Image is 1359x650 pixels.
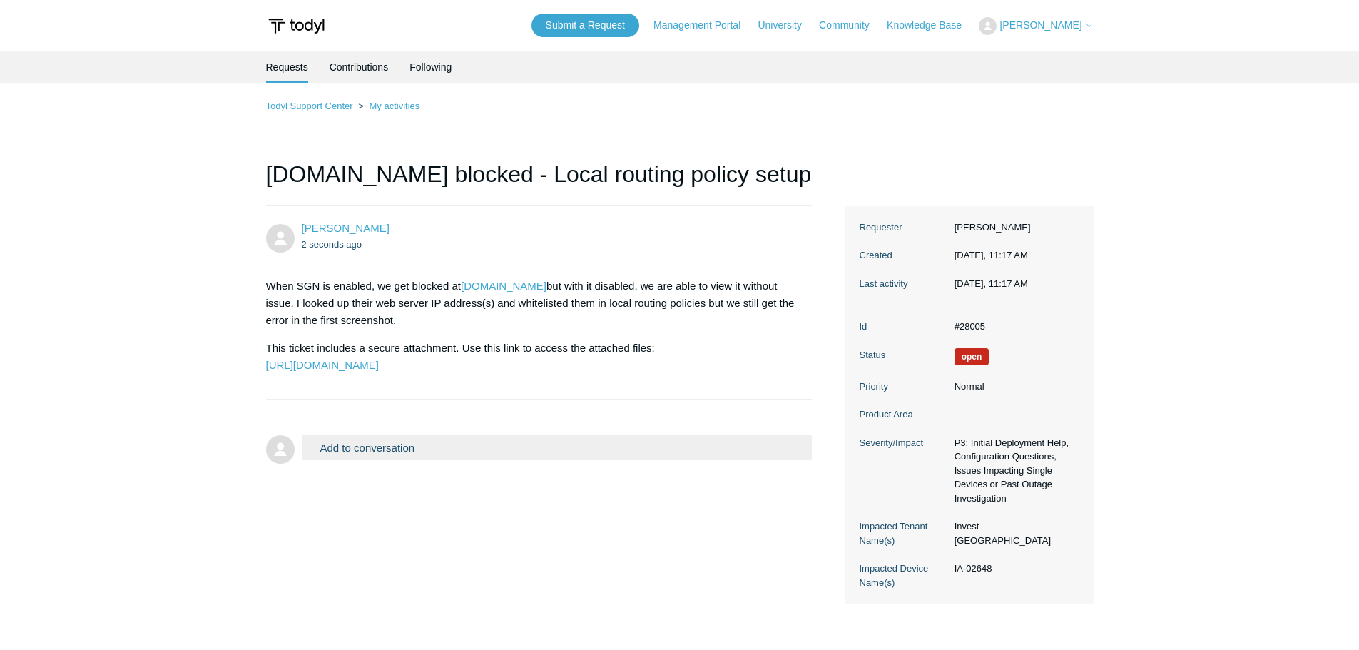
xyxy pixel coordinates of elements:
a: University [758,18,815,33]
li: Todyl Support Center [266,101,356,111]
a: [PERSON_NAME] [302,222,390,234]
dd: — [947,407,1079,422]
dt: Impacted Device Name(s) [860,562,947,589]
time: 09/09/2025, 11:17 [955,278,1028,289]
a: [URL][DOMAIN_NAME] [266,359,379,371]
dd: #28005 [947,320,1079,334]
span: We are working on a response for you [955,348,989,365]
dt: Priority [860,380,947,394]
dt: Status [860,348,947,362]
dd: Normal [947,380,1079,394]
time: 09/09/2025, 11:17 [302,239,362,250]
a: Knowledge Base [887,18,976,33]
button: [PERSON_NAME] [979,17,1093,35]
dt: Impacted Tenant Name(s) [860,519,947,547]
dd: IA-02648 [947,562,1079,576]
a: Community [819,18,884,33]
a: My activities [369,101,419,111]
li: Requests [266,51,308,83]
a: Submit a Request [531,14,639,37]
dt: Id [860,320,947,334]
dt: Last activity [860,277,947,291]
button: Add to conversation [302,435,813,460]
dt: Product Area [860,407,947,422]
a: Contributions [330,51,389,83]
img: Todyl Support Center Help Center home page [266,13,327,39]
dd: [PERSON_NAME] [947,220,1079,235]
li: My activities [355,101,419,111]
a: Following [409,51,452,83]
dt: Created [860,248,947,263]
time: 09/09/2025, 11:17 [955,250,1028,260]
a: Todyl Support Center [266,101,353,111]
a: [DOMAIN_NAME] [461,280,546,292]
dd: P3: Initial Deployment Help, Configuration Questions, Issues Impacting Single Devices or Past Out... [947,436,1079,506]
dt: Severity/Impact [860,436,947,450]
p: When SGN is enabled, we get blocked at but with it disabled, we are able to view it without issue... [266,278,798,329]
h1: [DOMAIN_NAME] blocked - Local routing policy setup [266,157,813,206]
span: [PERSON_NAME] [999,19,1081,31]
a: Management Portal [653,18,755,33]
dd: Invest [GEOGRAPHIC_DATA] [947,519,1079,547]
p: This ticket includes a secure attachment. Use this link to access the attached files: [266,340,798,374]
dt: Requester [860,220,947,235]
span: Nick Boggs [302,222,390,234]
